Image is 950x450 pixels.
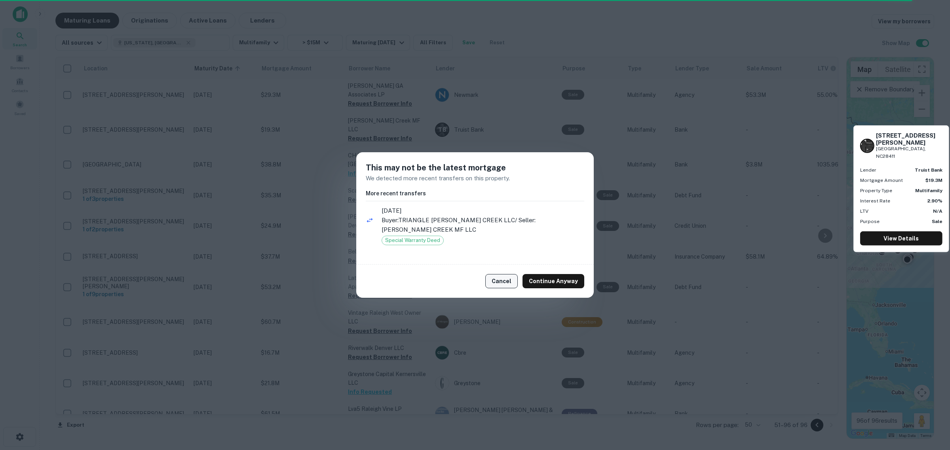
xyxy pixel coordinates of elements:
strong: truist bank [915,167,942,173]
p: Property Type [860,187,892,194]
button: Cancel [485,274,518,288]
iframe: Chat Widget [910,387,950,425]
button: Continue Anyway [522,274,584,288]
p: LTV [860,208,868,215]
h5: This may not be the latest mortgage [366,162,584,174]
strong: Sale [932,219,942,224]
strong: N/A [933,208,942,214]
h6: [STREET_ADDRESS][PERSON_NAME] [876,132,942,146]
strong: $19.3M [925,178,942,183]
span: Special Warranty Deed [382,236,443,244]
p: Lender [860,166,876,174]
h6: More recent transfers [366,189,584,198]
strong: 2.90% [927,198,942,204]
p: Mortgage Amount [860,177,903,184]
p: Purpose [860,218,880,225]
p: [GEOGRAPHIC_DATA], NC28411 [876,145,942,160]
p: We detected more recent transfers on this property. [366,174,584,183]
span: [DATE] [382,206,584,216]
p: Interest Rate [860,197,890,204]
strong: Multifamily [915,188,942,193]
div: Special Warranty Deed [382,236,444,245]
a: View Details [860,231,942,246]
p: Buyer: TRIANGLE [PERSON_NAME] CREEK LLC / Seller: [PERSON_NAME] CREEK MF LLC [382,216,584,234]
